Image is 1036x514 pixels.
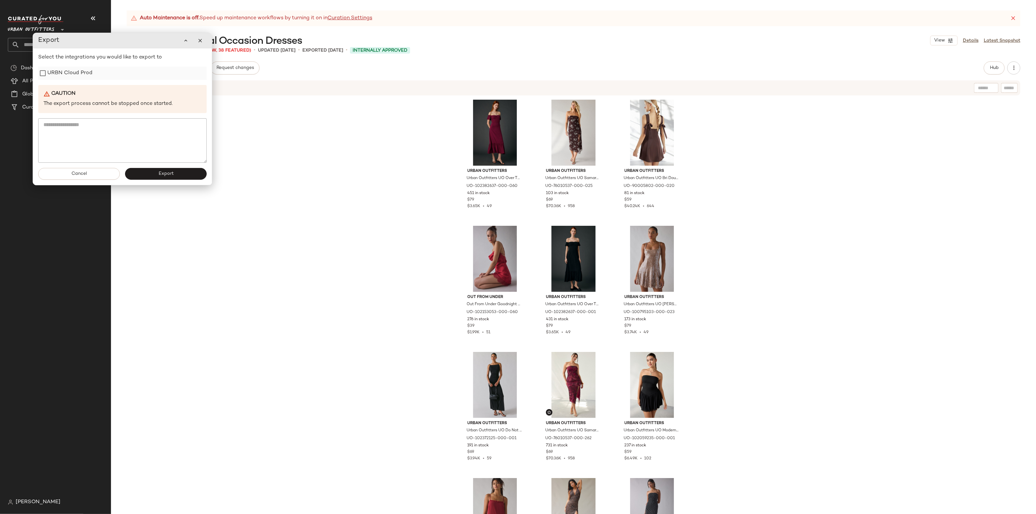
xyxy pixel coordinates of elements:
span: UO-102153053-000-060 [467,309,518,315]
span: UO-100795103-000-023 [624,309,675,315]
span: $3.74K [625,330,637,335]
span: Urban Outfitters [468,168,523,174]
span: $39 [468,323,475,329]
span: • [481,204,487,208]
span: Urban Outfitters [625,294,680,300]
span: UO-102382637-000-060 [467,183,518,189]
a: Curation Settings [327,14,372,22]
img: svg%3e [10,65,17,71]
img: 76010537_025_b [541,100,606,166]
span: 958 [568,204,575,208]
p: Select the integrations you would like to export to [38,54,207,61]
span: $6.49K [625,456,638,461]
span: $79 [468,197,474,203]
span: UO-76010537-000-025 [545,183,593,189]
span: Urban Outfitters [625,168,680,174]
span: UO-76010537-000-262 [545,436,592,441]
span: 102 [645,456,652,461]
span: • [561,204,568,208]
button: Hub [984,61,1005,75]
span: $3.65K [546,330,559,335]
span: $69 [468,449,474,455]
span: • [480,330,486,335]
span: 173 in stock [625,317,646,323]
span: UO-102059235-000-001 [624,436,675,441]
div: Speed up maintenance workflows by turning it on in [131,14,372,22]
span: Urban Outfitters UO Over The Moon Flutter Sleeve Off-The-Shoulder Midi Dress in Black, Women's at... [545,302,600,307]
span: $69 [546,197,553,203]
span: 731 in stock [546,443,568,449]
span: 51 [486,330,491,335]
span: $79 [625,323,631,329]
button: View [930,36,958,45]
img: svg%3e [547,410,551,414]
span: $1.99K [468,330,480,335]
span: Urban Outfitters UO Do Not Disturb Ruched Drape Bodycon Maxi Dress in Black, Women's at Urban Out... [467,428,522,434]
p: updated [DATE] [258,47,295,54]
span: 431 in stock [546,317,568,323]
span: • [298,46,300,54]
img: 102153053_060_b [462,226,528,292]
span: Global Clipboards [22,91,65,98]
span: Urban Outfitters UO Samara Mesh Strapless Midi Dress in Red [PERSON_NAME], Women's at Urban Outfi... [545,428,600,434]
span: Dashboard [21,64,47,72]
span: $59 [625,197,632,203]
img: 102372125_001_b [462,352,528,418]
span: 644 [647,204,655,208]
span: UO-102372125-000-001 [467,436,517,441]
span: Urban Outfitters [546,421,601,426]
span: • [346,46,347,54]
span: Hub [990,65,999,71]
img: 100795103_023_b [619,226,685,292]
a: Details [963,37,979,44]
span: $3.94K [468,456,481,461]
span: • [637,330,644,335]
span: • [561,456,568,461]
a: Latest Snapshot [984,37,1020,44]
span: 49 [644,330,649,335]
span: Urban Outfitters [546,294,601,300]
span: Takeover: Special Occasion Dresses [136,35,302,48]
span: • [481,456,487,461]
span: Urban Outfitters UO Over The Moon Flutter Sleeve Off-The-Shoulder Midi Dress in Red, Women's at U... [467,175,522,181]
span: Urban Outfitters UO Bri Double Bow Satin Mini Dress in Brown, Women's at Urban Outfitters [624,175,679,181]
span: Urban Outfitters UO Modern Mesh Basque Waist Strapless Mini Dress in Black, Women's at Urban Outf... [624,428,679,434]
span: Urban Outfitters [8,22,55,34]
span: UO-102382637-000-001 [545,309,596,315]
span: $70.36K [546,204,561,208]
img: 102382637_060_b [462,100,528,166]
p: The export process cannot be stopped once started. [43,100,201,108]
span: • [641,204,647,208]
span: $40.24K [625,204,641,208]
img: 102059235_001_b [619,352,685,418]
span: 81 in stock [625,191,645,196]
span: 237 in stock [625,443,646,449]
span: View [934,38,945,43]
span: [PERSON_NAME] [16,498,60,506]
span: Urban Outfitters [546,168,601,174]
span: UO-90005802-000-020 [624,183,675,189]
span: 103 in stock [546,191,569,196]
span: • [254,46,255,54]
span: Out From Under Goodnight Kiss Lace Trim Cowl Neck Satin Slip in Red, Women's at Urban Outfitters [467,302,522,307]
span: 451 in stock [468,191,490,196]
button: Export [125,168,207,180]
span: $59 [625,449,632,455]
span: 49 [566,330,570,335]
span: Urban Outfitters UO Samara Mesh Strapless Midi Dress in [PERSON_NAME] Floral, Women's at Urban Ou... [545,175,600,181]
span: 191 in stock [468,443,489,449]
span: Curations [22,104,46,111]
span: • [638,456,645,461]
span: (3 New, 38 Featured) [200,48,251,53]
span: $70.36K [546,456,561,461]
span: Urban Outfitters UO [PERSON_NAME] Open Back Fit-And-Flare Mini Dress in Taupe, Women's at Urban O... [624,302,679,307]
span: Urban Outfitters [468,421,523,426]
span: 59 [487,456,492,461]
span: Export [158,171,173,176]
button: Request changes [211,61,260,75]
span: • [559,330,566,335]
span: $3.65K [468,204,481,208]
img: 102382637_001_b [541,226,606,292]
img: svg%3e [8,500,13,505]
span: 49 [487,204,492,208]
